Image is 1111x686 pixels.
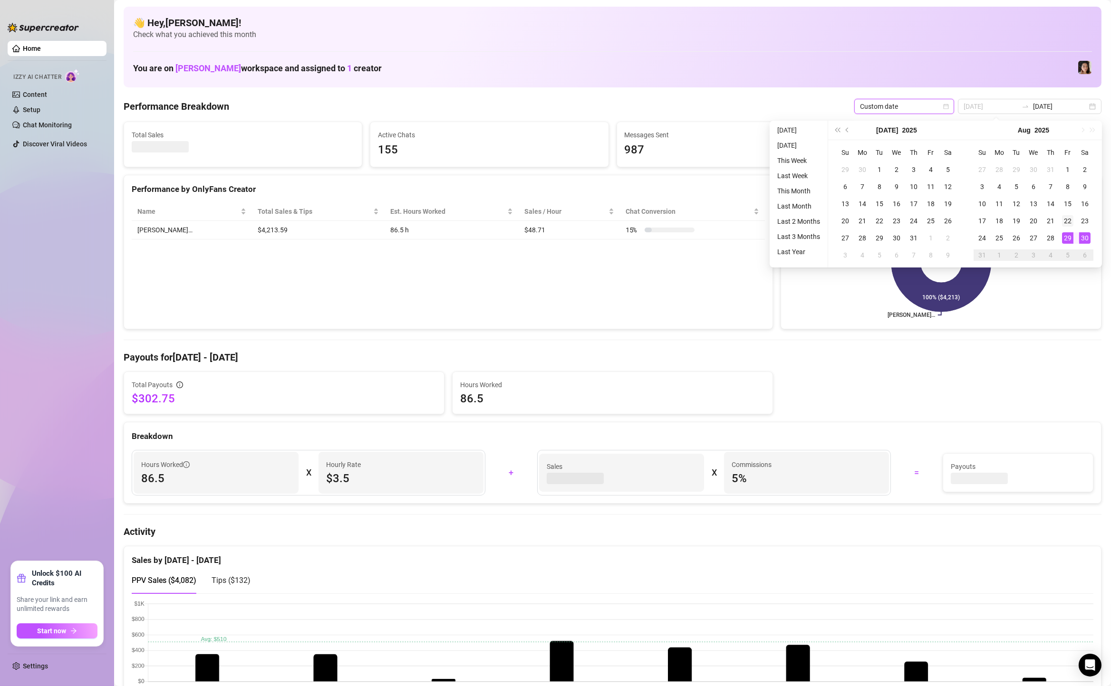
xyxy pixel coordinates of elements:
[991,195,1008,212] td: 2025-08-11
[137,206,239,217] span: Name
[964,101,1018,112] input: Start date
[1076,195,1093,212] td: 2025-08-16
[378,130,600,140] span: Active Chats
[132,221,252,239] td: [PERSON_NAME]…
[925,232,937,244] div: 1
[942,181,954,192] div: 12
[991,161,1008,178] td: 2025-07-28
[1011,198,1022,210] div: 12
[1028,232,1039,244] div: 27
[939,195,956,212] td: 2025-07-19
[908,198,919,210] div: 17
[773,185,824,197] li: This Month
[837,195,854,212] td: 2025-07-13
[1079,654,1101,676] div: Open Intercom Messenger
[925,181,937,192] div: 11
[840,215,851,227] div: 20
[991,144,1008,161] th: Mo
[939,247,956,264] td: 2025-08-09
[132,576,196,585] span: PPV Sales ( $4,082 )
[1045,164,1056,175] div: 31
[625,141,847,159] span: 987
[132,130,354,140] span: Total Sales
[773,200,824,212] li: Last Month
[837,161,854,178] td: 2025-06-29
[1008,178,1025,195] td: 2025-08-05
[994,249,1005,261] div: 1
[974,178,991,195] td: 2025-08-03
[306,465,311,480] div: X
[951,461,1085,472] span: Payouts
[891,232,902,244] div: 30
[385,221,519,239] td: 86.5 h
[132,183,765,196] div: Performance by OnlyFans Creator
[1076,247,1093,264] td: 2025-09-06
[1079,232,1091,244] div: 30
[891,181,902,192] div: 9
[837,247,854,264] td: 2025-08-03
[519,202,620,221] th: Sales / Hour
[1076,161,1093,178] td: 2025-08-02
[524,206,607,217] span: Sales / Hour
[1025,144,1042,161] th: We
[1008,212,1025,229] td: 2025-08-19
[857,232,868,244] div: 28
[23,106,40,114] a: Setup
[905,247,922,264] td: 2025-08-07
[1022,103,1029,110] span: swap-right
[8,23,79,32] img: logo-BBDzfeDw.svg
[974,161,991,178] td: 2025-07-27
[1008,229,1025,247] td: 2025-08-26
[925,198,937,210] div: 18
[712,465,716,480] div: X
[1059,247,1076,264] td: 2025-09-05
[976,215,988,227] div: 17
[854,178,871,195] td: 2025-07-07
[141,459,190,470] span: Hours Worked
[17,573,26,583] span: gift
[1059,178,1076,195] td: 2025-08-08
[942,164,954,175] div: 5
[860,99,948,114] span: Custom date
[840,181,851,192] div: 6
[888,212,905,229] td: 2025-07-23
[1076,212,1093,229] td: 2025-08-23
[908,249,919,261] div: 7
[888,312,935,318] text: [PERSON_NAME]…
[732,471,881,486] span: 5 %
[922,161,939,178] td: 2025-07-04
[132,546,1093,567] div: Sales by [DATE] - [DATE]
[874,181,885,192] div: 8
[888,161,905,178] td: 2025-07-02
[133,16,1092,29] h4: 👋 Hey, [PERSON_NAME] !
[773,124,824,136] li: [DATE]
[939,144,956,161] th: Sa
[905,161,922,178] td: 2025-07-03
[23,662,48,670] a: Settings
[1042,212,1059,229] td: 2025-08-21
[1059,144,1076,161] th: Fr
[925,215,937,227] div: 25
[942,198,954,210] div: 19
[908,181,919,192] div: 10
[1078,61,1092,74] img: Luna
[974,212,991,229] td: 2025-08-17
[252,202,385,221] th: Total Sales & Tips
[939,212,956,229] td: 2025-07-26
[874,215,885,227] div: 22
[876,121,898,140] button: Choose a month
[994,215,1005,227] div: 18
[991,178,1008,195] td: 2025-08-04
[390,206,505,217] div: Est. Hours Worked
[1059,229,1076,247] td: 2025-08-29
[857,198,868,210] div: 14
[132,380,173,390] span: Total Payouts
[891,249,902,261] div: 6
[124,525,1101,538] h4: Activity
[976,164,988,175] div: 27
[905,229,922,247] td: 2025-07-31
[1079,215,1091,227] div: 23
[840,232,851,244] div: 27
[974,144,991,161] th: Su
[871,212,888,229] td: 2025-07-22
